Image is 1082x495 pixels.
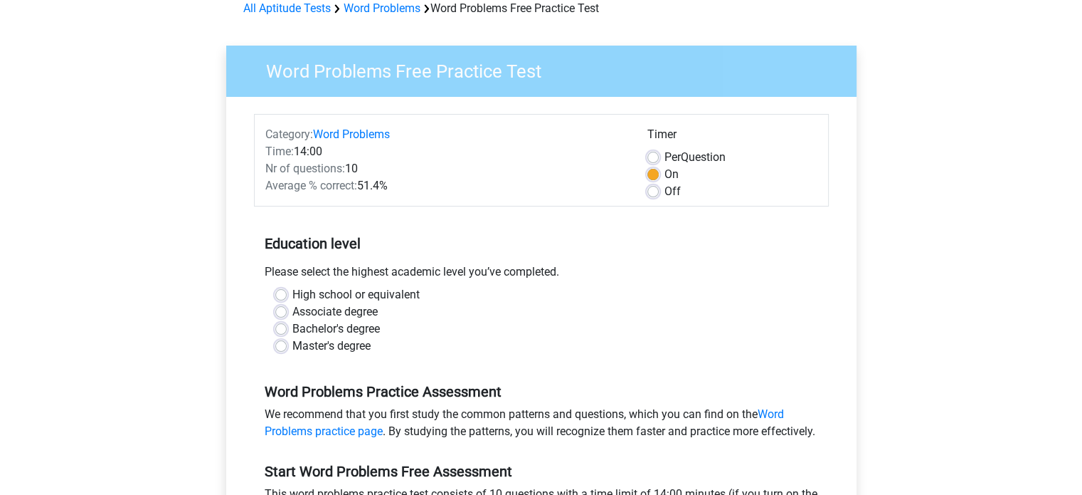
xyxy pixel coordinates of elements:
span: Time: [265,145,294,158]
div: We recommend that you first study the common patterns and questions, which you can find on the . ... [254,406,829,446]
label: Off [664,183,681,200]
label: Master's degree [292,338,371,355]
span: Average % correct: [265,179,357,192]
label: On [664,166,679,183]
h3: Word Problems Free Practice Test [249,55,846,83]
label: Bachelor's degree [292,321,380,338]
div: 14:00 [255,143,637,160]
label: Associate degree [292,303,378,321]
label: Question [664,149,726,166]
span: Per [664,150,681,164]
h5: Word Problems Practice Assessment [265,383,818,400]
a: Word Problems [344,1,420,15]
span: Category: [265,127,313,141]
div: 51.4% [255,177,637,194]
label: High school or equivalent [292,286,420,303]
a: Word Problems [313,127,390,141]
span: Nr of questions: [265,162,345,175]
div: Timer [647,126,817,149]
h5: Education level [265,229,818,258]
a: All Aptitude Tests [243,1,331,15]
div: Please select the highest academic level you’ve completed. [254,264,829,286]
h5: Start Word Problems Free Assessment [265,463,818,480]
div: 10 [255,160,637,177]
